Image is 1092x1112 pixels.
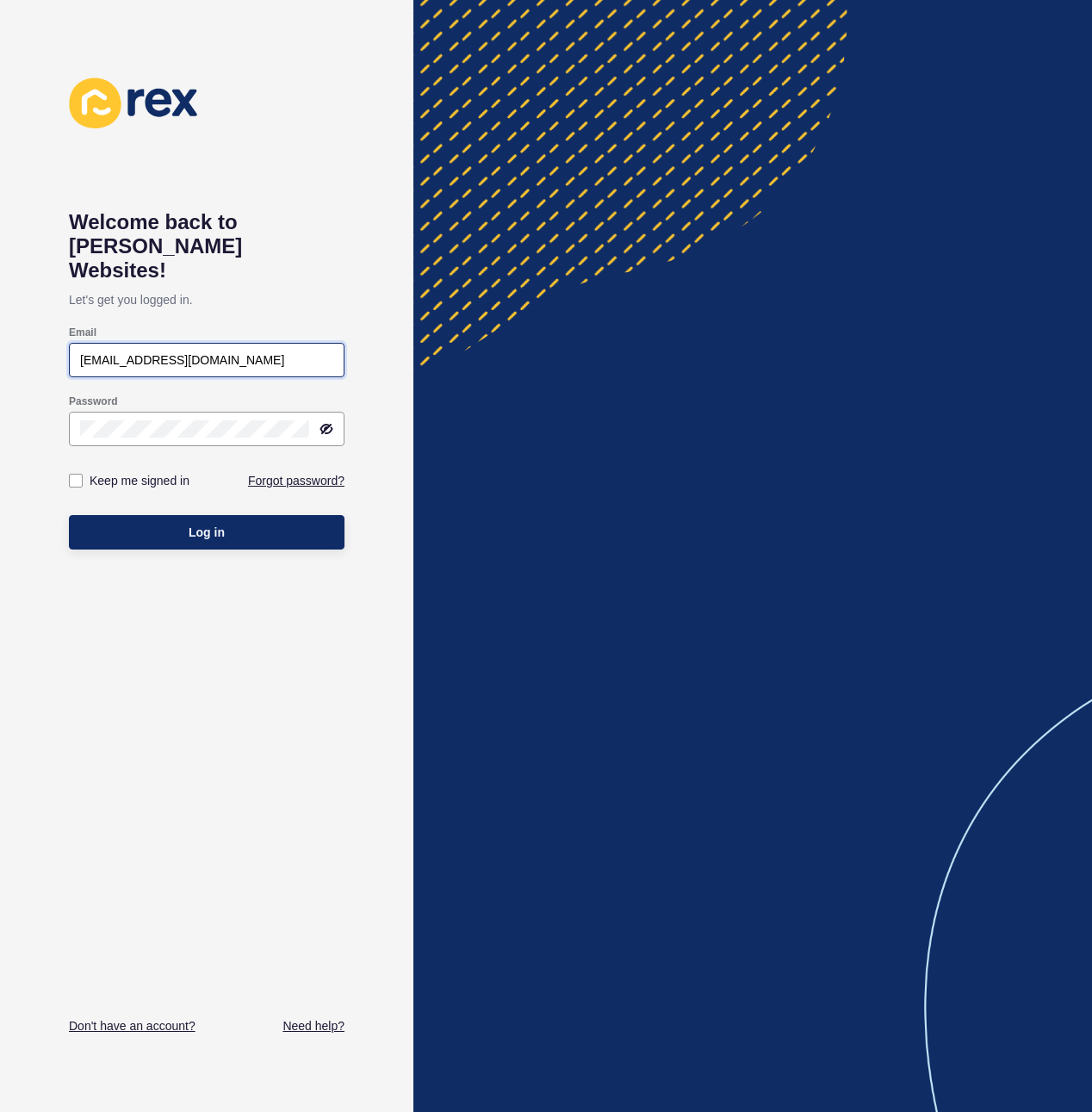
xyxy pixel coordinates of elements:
[69,210,344,283] h1: Welcome back to [PERSON_NAME] Websites!
[90,472,189,489] label: Keep me signed in
[69,326,96,339] label: Email
[69,1017,195,1034] a: Don't have an account?
[248,472,344,489] a: Forgot password?
[80,351,333,369] input: e.g. name@company.com
[69,394,118,408] label: Password
[189,524,225,541] span: Log in
[69,515,344,550] button: Log in
[282,1017,344,1034] a: Need help?
[69,283,344,317] p: Let's get you logged in.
